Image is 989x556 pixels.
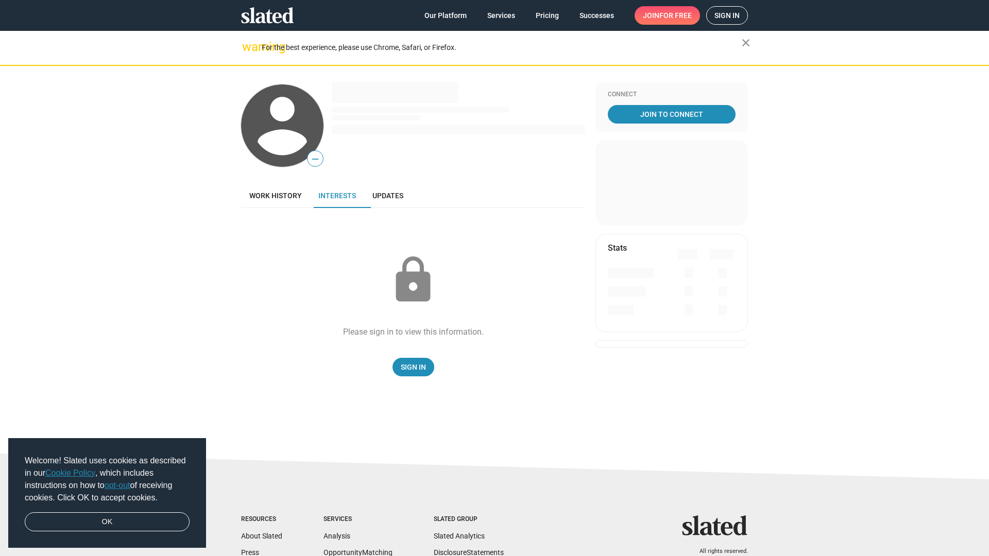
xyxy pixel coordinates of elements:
mat-card-title: Stats [608,242,627,253]
span: Join To Connect [610,105,734,124]
a: Services [479,6,523,25]
a: Slated Analytics [434,532,485,540]
a: Our Platform [416,6,475,25]
a: Work history [241,183,310,208]
a: Analysis [323,532,350,540]
a: About Slated [241,532,282,540]
span: Our Platform [424,6,467,25]
div: For the best experience, please use Chrome, Safari, or Firefox. [262,41,742,55]
div: Slated Group [434,515,504,524]
span: — [308,152,323,166]
a: Cookie Policy [45,468,95,477]
span: Work history [249,192,302,200]
span: Join [643,6,692,25]
span: Sign in [714,7,740,24]
span: Services [487,6,515,25]
div: Resources [241,515,282,524]
a: Joinfor free [635,6,700,25]
div: Services [323,515,393,524]
mat-icon: lock [387,254,439,306]
span: Sign In [401,358,426,376]
span: Updates [372,192,403,200]
a: Pricing [527,6,567,25]
a: Updates [364,183,412,208]
span: Welcome! Slated uses cookies as described in our , which includes instructions on how to of recei... [25,455,190,504]
span: for free [659,6,692,25]
a: Successes [571,6,622,25]
a: opt-out [105,481,130,490]
a: Interests [310,183,364,208]
mat-icon: close [740,37,752,49]
a: Sign In [393,358,434,376]
span: Successes [579,6,614,25]
a: Join To Connect [608,105,736,124]
mat-icon: warning [242,41,254,53]
div: Connect [608,91,736,99]
a: dismiss cookie message [25,512,190,532]
span: Pricing [536,6,559,25]
div: Please sign in to view this information. [343,326,484,337]
span: Interests [318,192,356,200]
a: Sign in [706,6,748,25]
div: cookieconsent [8,438,206,548]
